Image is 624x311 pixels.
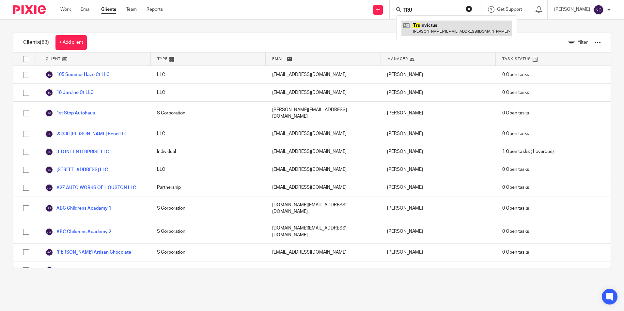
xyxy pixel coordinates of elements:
[403,8,461,14] input: Search
[593,5,604,15] img: svg%3E
[554,6,590,13] p: [PERSON_NAME]
[577,40,588,45] span: Filter
[466,6,472,12] button: Clear
[502,166,529,173] span: 0 Open tasks
[45,204,111,212] a: ABC Childrens Acadamy 1
[81,6,91,13] a: Email
[45,109,95,117] a: 1st Stop Autohaus
[150,102,265,125] div: S Corporation
[45,228,53,236] img: svg%3E
[46,56,61,62] span: Client
[157,56,168,62] span: Type
[387,56,408,62] span: Manager
[266,84,381,101] div: [EMAIL_ADDRESS][DOMAIN_NAME]
[381,84,495,101] div: [PERSON_NAME]
[45,184,136,192] a: A2Z AUTO WORKS OF HOUSTON LLC
[45,148,53,156] img: svg%3E
[502,130,529,137] span: 0 Open tasks
[55,35,87,50] a: + Add client
[45,228,111,236] a: ABC Childrens Academy 2
[150,84,265,101] div: LLC
[45,266,53,274] img: svg%3E
[13,5,46,14] img: Pixie
[381,244,495,261] div: [PERSON_NAME]
[45,248,131,256] a: [PERSON_NAME] Artisan Chocolate
[60,6,71,13] a: Work
[45,184,53,192] img: svg%3E
[502,249,529,256] span: 0 Open tasks
[502,267,529,274] span: 0 Open tasks
[45,130,53,138] img: svg%3E
[150,179,265,197] div: Partnership
[266,179,381,197] div: [EMAIL_ADDRESS][DOMAIN_NAME]
[502,205,529,212] span: 0 Open tasks
[381,143,495,161] div: [PERSON_NAME]
[502,228,529,235] span: 0 Open tasks
[150,161,265,179] div: LLC
[40,40,49,45] span: (63)
[147,6,163,13] a: Reports
[45,166,108,174] a: [STREET_ADDRESS] LLC
[266,261,381,279] div: [EMAIL_ADDRESS][DOMAIN_NAME]
[45,248,53,256] img: svg%3E
[45,89,94,96] a: 18 Jardine Ct LLC
[45,148,109,156] a: 3 TONE ENTERPRISE LLC
[381,161,495,179] div: [PERSON_NAME]
[45,130,128,138] a: 23330 [PERSON_NAME] Bend LLC
[497,7,522,12] span: Get Support
[45,71,53,79] img: svg%3E
[381,66,495,83] div: [PERSON_NAME]
[45,109,53,117] img: svg%3E
[502,89,529,96] span: 0 Open tasks
[150,220,265,243] div: S Corporation
[45,71,110,79] a: 105 Summer Haze Ct LLC
[266,244,381,261] div: [EMAIL_ADDRESS][DOMAIN_NAME]
[502,148,530,155] span: 1 Open tasks
[502,56,531,62] span: Task Status
[101,6,116,13] a: Clients
[381,179,495,197] div: [PERSON_NAME]
[23,39,49,46] h1: Clients
[266,161,381,179] div: [EMAIL_ADDRESS][DOMAIN_NAME]
[45,204,53,212] img: svg%3E
[502,110,529,116] span: 0 Open tasks
[381,102,495,125] div: [PERSON_NAME]
[45,266,103,274] a: Armen's Solutions LLC
[45,89,53,96] img: svg%3E
[381,220,495,243] div: [PERSON_NAME]
[266,66,381,83] div: [EMAIL_ADDRESS][DOMAIN_NAME]
[150,261,265,279] div: Individual
[266,125,381,143] div: [EMAIL_ADDRESS][DOMAIN_NAME]
[502,71,529,78] span: 0 Open tasks
[502,184,529,191] span: 0 Open tasks
[502,148,554,155] span: (1 overdue)
[381,261,495,279] div: [PERSON_NAME] [PERSON_NAME]
[266,143,381,161] div: [EMAIL_ADDRESS][DOMAIN_NAME]
[266,102,381,125] div: [PERSON_NAME][EMAIL_ADDRESS][DOMAIN_NAME]
[20,53,32,65] input: Select all
[272,56,285,62] span: Email
[45,166,53,174] img: svg%3E
[381,125,495,143] div: [PERSON_NAME]
[266,220,381,243] div: [DOMAIN_NAME][EMAIL_ADDRESS][DOMAIN_NAME]
[150,197,265,220] div: S Corporation
[126,6,137,13] a: Team
[150,125,265,143] div: LLC
[381,197,495,220] div: [PERSON_NAME]
[150,244,265,261] div: S Corporation
[266,197,381,220] div: [DOMAIN_NAME][EMAIL_ADDRESS][DOMAIN_NAME]
[150,143,265,161] div: Individual
[150,66,265,83] div: LLC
